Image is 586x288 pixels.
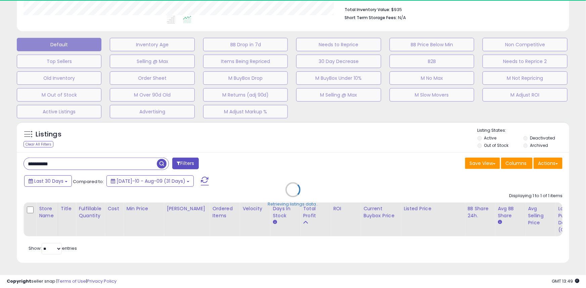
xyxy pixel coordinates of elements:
li: $935 [345,5,557,13]
button: Needs to Reprice 2 [483,55,567,68]
button: M Out of Stock [17,88,101,102]
a: Terms of Use [57,278,86,284]
button: Active Listings [17,105,101,118]
button: Selling @ Max [110,55,194,68]
b: Short Term Storage Fees: [345,15,397,20]
button: M No Max [390,71,474,85]
span: N/A [398,14,406,21]
a: Privacy Policy [87,278,117,284]
button: Old Inventory [17,71,101,85]
button: M BuyBox Under 10% [296,71,381,85]
button: M Not Repricing [483,71,567,85]
div: Retrieving listings data.. [268,201,318,208]
button: M Selling @ Max [296,88,381,102]
button: Advertising [110,105,194,118]
button: M Slow Movers [390,88,474,102]
span: 2025-09-9 13:49 GMT [552,278,579,284]
button: M BuyBox Drop [203,71,288,85]
button: M Adjust ROI [483,88,567,102]
button: BB Price Below Min [390,38,474,51]
button: Items Being Repriced [203,55,288,68]
button: 30 Day Decrease [296,55,381,68]
button: Top Sellers [17,55,101,68]
b: Total Inventory Value: [345,7,391,12]
button: Inventory Age [110,38,194,51]
button: Non Competitive [483,38,567,51]
button: M Over 90d Old [110,88,194,102]
button: Order Sheet [110,71,194,85]
button: M Adjust Markup % [203,105,288,118]
button: BB Drop in 7d [203,38,288,51]
div: seller snap | | [7,278,117,285]
button: B2B [390,55,474,68]
button: Default [17,38,101,51]
strong: Copyright [7,278,31,284]
button: Needs to Reprice [296,38,381,51]
button: M Returns (adj 90d) [203,88,288,102]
